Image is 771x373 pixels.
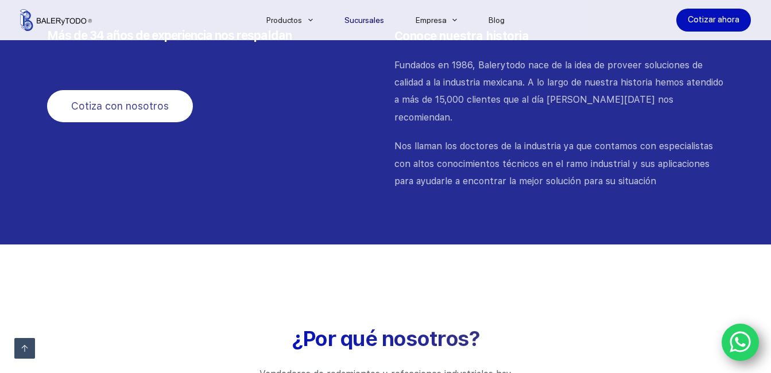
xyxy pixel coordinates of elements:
span: Nos llaman los doctores de la industria ya que contamos con especialistas con altos conocimientos... [394,141,716,187]
a: Ir arriba [14,338,35,359]
span: Cotiza con nosotros [71,98,169,115]
span: Fundados en 1986, Balerytodo nace de la idea de proveer soluciones de calidad a la industria mexi... [394,60,726,123]
span: ¿Por qué nosotros? [292,327,479,351]
a: Cotiza con nosotros [47,90,193,123]
a: WhatsApp [722,324,760,362]
img: Balerytodo [20,9,92,31]
a: Cotizar ahora [676,9,751,32]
